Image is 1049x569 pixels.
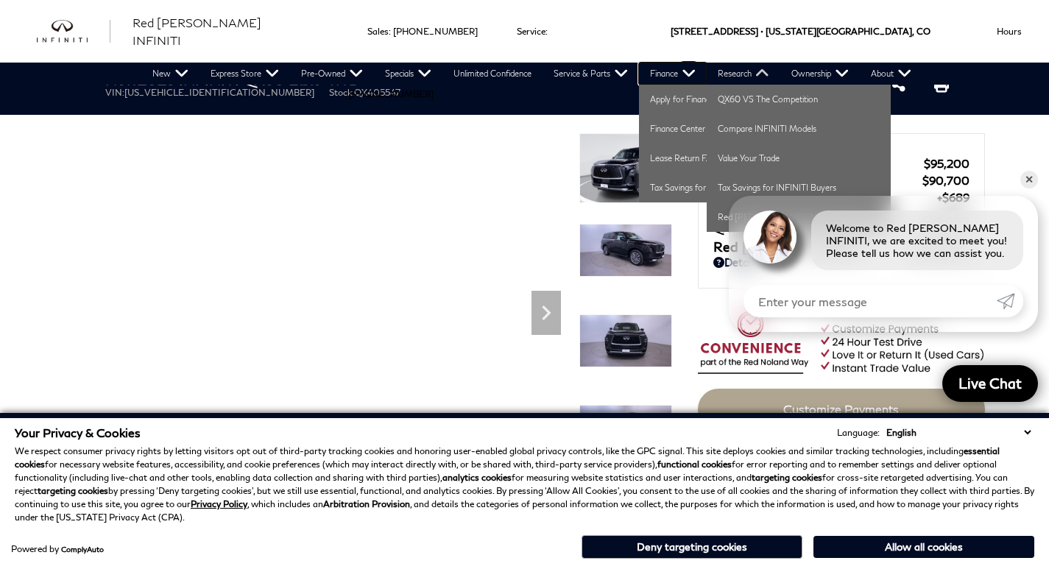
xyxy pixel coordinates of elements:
strong: Arbitration Provision [323,498,410,509]
span: $95,200 [924,157,969,170]
nav: Main Navigation [141,63,922,85]
button: Deny targeting cookies [582,535,802,559]
a: Tax Savings for INFINITI Buyers [707,173,891,202]
a: About [860,63,922,85]
iframe: Interactive Walkaround/Photo gallery of the vehicle/product [105,133,568,481]
a: QX60 VS The Competition [707,85,891,114]
span: Red [PERSON_NAME] INFINITI [133,15,261,47]
img: Agent profile photo [744,211,797,264]
img: New 2025 BLACK OBSIDIAN INFINITI Luxe 4WD image 2 [579,224,672,277]
div: Welcome to Red [PERSON_NAME] INFINITI, we are excited to meet you! Please tell us how we can assi... [811,211,1023,270]
a: Specials [374,63,442,85]
img: New 2025 BLACK OBSIDIAN INFINITI Luxe 4WD image 4 [579,405,672,458]
a: Apply for Financing [639,85,780,114]
span: Sales [367,26,389,37]
strong: targeting cookies [38,485,108,496]
a: Finance [639,63,707,85]
p: We respect consumer privacy rights by letting visitors opt out of third-party tracking cookies an... [15,445,1034,524]
a: Unlimited Confidence [442,63,543,85]
a: Red [PERSON_NAME] $81,389 [713,238,969,255]
a: Submit [997,285,1023,317]
a: Tax Savings for INFINITI Buyers [639,173,780,202]
button: Allow all cookies [813,536,1034,558]
a: Compare INFINITI Models [707,114,891,144]
strong: targeting cookies [752,472,822,483]
span: [US_VEHICLE_IDENTIFICATION_NUMBER] [124,87,314,98]
span: $90,700 [922,174,969,187]
a: Dealer Handling $689 [713,191,969,204]
span: Stock: [329,87,354,98]
div: Language: [837,428,880,437]
strong: functional cookies [657,459,732,470]
span: Red [PERSON_NAME] [713,238,911,255]
a: Privacy Policy [191,498,247,509]
a: Lease Return FAQs [639,144,780,173]
a: Value Your Trade [707,144,891,173]
a: [PHONE_NUMBER] [349,88,434,99]
a: Customize Payments [698,389,985,430]
span: Your Privacy & Cookies [15,425,141,439]
a: New [141,63,199,85]
a: infiniti [37,20,110,43]
img: New 2025 BLACK OBSIDIAN INFINITI Luxe 4WD image 1 [579,133,672,203]
img: INFINITI [37,20,110,43]
span: $689 [937,191,969,204]
a: [PHONE_NUMBER] [393,26,478,37]
a: ComplyAuto [61,545,104,554]
a: [STREET_ADDRESS] • [US_STATE][GEOGRAPHIC_DATA], CO 80905 [671,26,930,99]
a: Finance Center [639,114,780,144]
span: Customize Payments [783,402,899,416]
a: Express Store [199,63,290,85]
a: Service & Parts [543,63,639,85]
strong: analytics cookies [442,472,512,483]
img: New 2025 BLACK OBSIDIAN INFINITI Luxe 4WD image 3 [579,314,672,367]
span: : [389,26,391,37]
span: : [545,26,548,37]
span: Live Chat [951,374,1029,392]
a: Ownership [780,63,860,85]
span: VIN: [105,87,124,98]
div: Next [531,291,561,335]
select: Language Select [883,425,1034,439]
a: Pre-Owned [290,63,374,85]
a: Live Chat [942,365,1038,402]
a: Details [713,255,969,269]
a: Research [707,63,780,85]
span: Service [517,26,545,37]
input: Enter your message [744,285,997,317]
div: Powered by [11,545,104,554]
a: Red [PERSON_NAME] INFINITI [133,14,312,49]
a: Red [PERSON_NAME] INFINITI Test Drive [707,202,891,232]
